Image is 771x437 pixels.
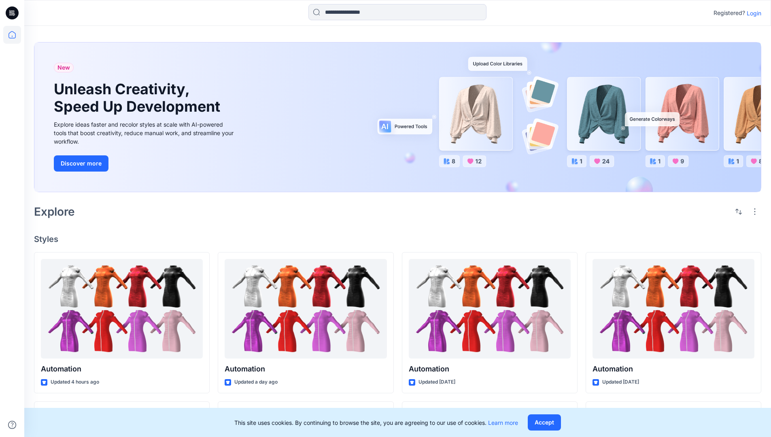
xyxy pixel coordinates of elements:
[51,378,99,386] p: Updated 4 hours ago
[418,378,455,386] p: Updated [DATE]
[41,363,203,375] p: Automation
[41,259,203,359] a: Automation
[714,8,745,18] p: Registered?
[54,120,236,146] div: Explore ideas faster and recolor styles at scale with AI-powered tools that boost creativity, red...
[234,378,278,386] p: Updated a day ago
[54,81,224,115] h1: Unleash Creativity, Speed Up Development
[234,418,518,427] p: This site uses cookies. By continuing to browse the site, you are agreeing to our use of cookies.
[488,419,518,426] a: Learn more
[54,155,108,172] button: Discover more
[593,363,754,375] p: Automation
[528,414,561,431] button: Accept
[409,363,571,375] p: Automation
[34,234,761,244] h4: Styles
[602,378,639,386] p: Updated [DATE]
[225,259,387,359] a: Automation
[593,259,754,359] a: Automation
[34,205,75,218] h2: Explore
[54,155,236,172] a: Discover more
[747,9,761,17] p: Login
[57,63,70,72] span: New
[225,363,387,375] p: Automation
[409,259,571,359] a: Automation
